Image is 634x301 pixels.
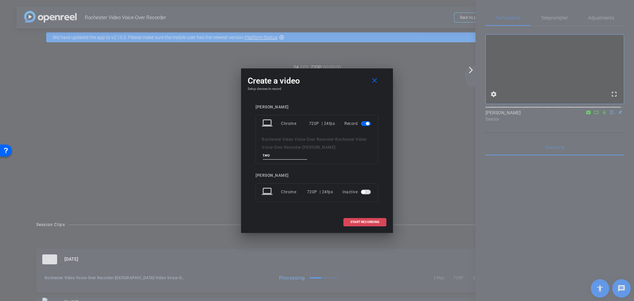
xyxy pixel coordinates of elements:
div: 720P | 24fps [307,186,333,198]
mat-icon: close [370,77,379,85]
div: Record [344,118,372,130]
span: Rochester Video Voice-Over Recorder [262,137,367,150]
span: START RECORDING [350,220,379,224]
span: [PERSON_NAME] [302,145,335,150]
button: START RECORDING [343,218,386,226]
div: Chrome [281,186,307,198]
div: [PERSON_NAME] [256,105,378,110]
span: - [335,145,337,150]
mat-icon: laptop [262,186,274,198]
div: Create a video [248,75,386,87]
div: 720P | 24fps [309,118,335,130]
mat-icon: laptop [262,118,274,130]
div: Chrome [281,118,309,130]
span: - [334,137,335,142]
div: [PERSON_NAME] [256,173,378,178]
span: - [301,145,303,150]
span: Rochester Video Voice-Over Recorder [262,137,334,142]
input: ENTER HERE [263,151,307,160]
div: Inactive [342,186,372,198]
h4: Setup devices to record [248,87,386,91]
